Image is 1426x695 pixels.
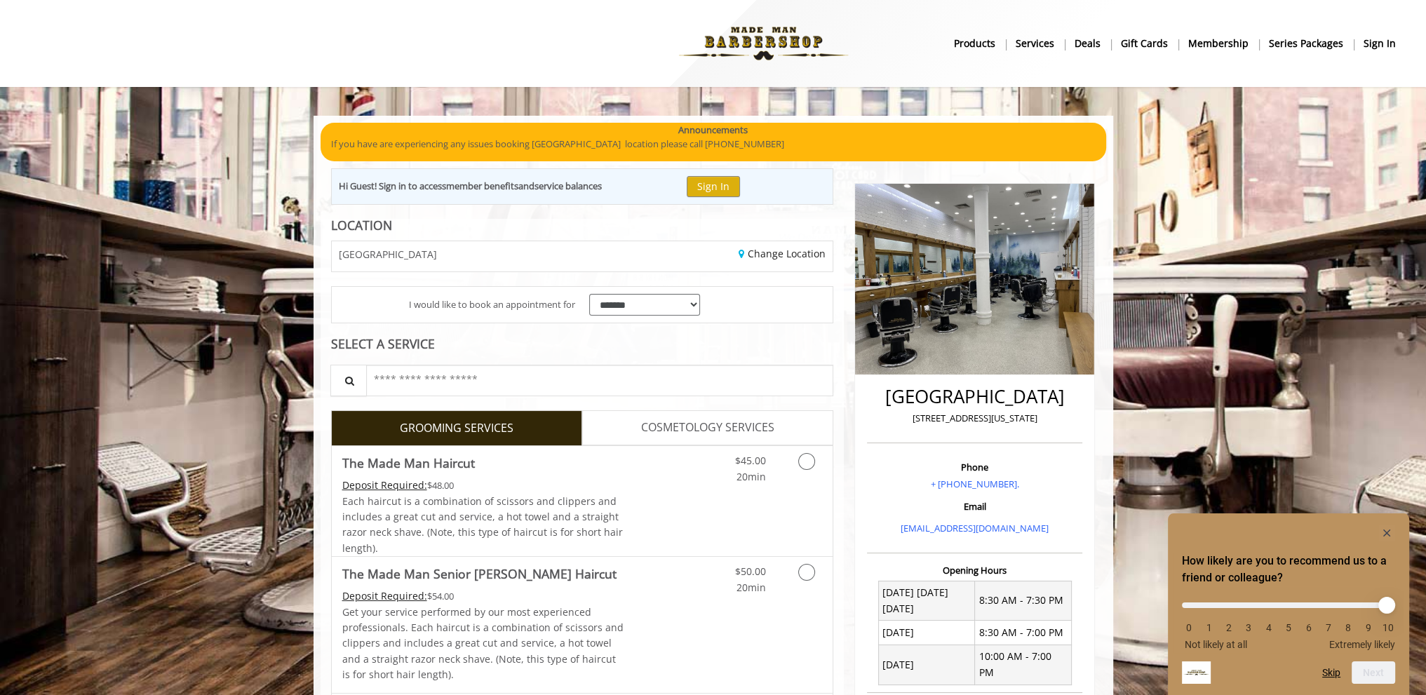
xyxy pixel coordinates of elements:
li: 6 [1301,622,1315,633]
li: 10 [1381,622,1395,633]
b: Deals [1075,36,1101,51]
b: Membership [1188,36,1249,51]
li: 0 [1182,622,1196,633]
h3: Opening Hours [867,565,1082,575]
b: The Made Man Haircut [342,453,475,473]
b: gift cards [1121,36,1168,51]
span: $45.00 [734,454,765,467]
span: 20min [736,581,765,594]
a: ServicesServices [1006,33,1065,53]
span: GROOMING SERVICES [400,419,513,438]
a: Series packagesSeries packages [1259,33,1354,53]
li: 4 [1262,622,1276,633]
li: 8 [1341,622,1355,633]
span: COSMETOLOGY SERVICES [641,419,774,437]
b: LOCATION [331,217,392,234]
span: [GEOGRAPHIC_DATA] [339,249,437,259]
li: 2 [1222,622,1236,633]
li: 7 [1321,622,1336,633]
p: If you have are experiencing any issues booking [GEOGRAPHIC_DATA] location please call [PHONE_NUM... [331,137,1096,151]
td: [DATE] [DATE] [DATE] [878,581,975,621]
button: Hide survey [1378,525,1395,541]
td: [DATE] [878,645,975,684]
h3: Email [870,501,1079,511]
a: [EMAIL_ADDRESS][DOMAIN_NAME] [901,522,1049,534]
b: Services [1016,36,1054,51]
p: [STREET_ADDRESS][US_STATE] [870,411,1079,426]
td: 8:30 AM - 7:30 PM [975,581,1072,621]
span: This service needs some Advance to be paid before we block your appointment [342,589,427,602]
h2: How likely are you to recommend us to a friend or colleague? Select an option from 0 to 10, with ... [1182,553,1395,586]
a: Change Location [739,247,826,260]
li: 3 [1242,622,1256,633]
a: Gift cardsgift cards [1111,33,1178,53]
img: Made Man Barbershop logo [667,5,860,82]
button: Skip [1322,667,1340,678]
td: [DATE] [878,621,975,645]
a: DealsDeals [1065,33,1111,53]
td: 8:30 AM - 7:00 PM [975,621,1072,645]
span: This service needs some Advance to be paid before we block your appointment [342,478,427,492]
span: Each haircut is a combination of scissors and clippers and includes a great cut and service, a ho... [342,494,623,555]
b: sign in [1364,36,1396,51]
button: Next question [1352,661,1395,684]
a: Productsproducts [944,33,1006,53]
div: Hi Guest! Sign in to access and [339,179,602,194]
a: + [PHONE_NUMBER]. [931,478,1019,490]
b: The Made Man Senior [PERSON_NAME] Haircut [342,564,617,583]
b: service balances [534,180,602,192]
b: Announcements [678,123,748,137]
button: Service Search [330,365,367,396]
div: How likely are you to recommend us to a friend or colleague? Select an option from 0 to 10, with ... [1182,592,1395,650]
div: How likely are you to recommend us to a friend or colleague? Select an option from 0 to 10, with ... [1182,525,1395,684]
b: Series packages [1269,36,1343,51]
li: 1 [1202,622,1216,633]
div: $48.00 [342,478,624,493]
h2: [GEOGRAPHIC_DATA] [870,386,1079,407]
li: 5 [1282,622,1296,633]
p: Get your service performed by our most experienced professionals. Each haircut is a combination o... [342,605,624,683]
td: 10:00 AM - 7:00 PM [975,645,1072,684]
span: 20min [736,470,765,483]
span: Not likely at all [1185,639,1247,650]
b: products [954,36,995,51]
span: $50.00 [734,565,765,578]
h3: Phone [870,462,1079,472]
b: member benefits [446,180,518,192]
a: sign insign in [1354,33,1406,53]
div: $54.00 [342,588,624,604]
li: 9 [1361,622,1375,633]
a: MembershipMembership [1178,33,1259,53]
div: SELECT A SERVICE [331,337,834,351]
span: I would like to book an appointment for [409,297,575,312]
span: Extremely likely [1329,639,1395,650]
button: Sign In [687,176,740,196]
